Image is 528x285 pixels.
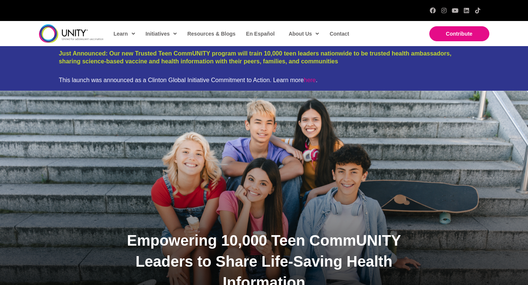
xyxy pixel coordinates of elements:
a: YouTube [452,7,458,13]
a: En Español [242,25,278,42]
span: Learn [114,28,135,39]
span: Contribute [446,31,472,37]
a: Contribute [429,26,489,41]
a: LinkedIn [463,7,469,13]
a: here [304,77,316,83]
span: Contact [329,31,349,37]
a: Just Announced: Our new Trusted Teen CommUNITY program will train 10,000 teen leaders nationwide ... [59,50,451,64]
a: Facebook [430,7,436,13]
div: This launch was announced as a Clinton Global Initiative Commitment to Action. Learn more . [59,76,469,84]
span: About Us [289,28,319,39]
img: unity-logo-dark [39,24,104,43]
a: Contact [326,25,352,42]
span: Initiatives [146,28,177,39]
span: Resources & Blogs [187,31,235,37]
span: En Español [246,31,275,37]
a: Instagram [441,7,447,13]
a: About Us [285,25,322,42]
a: Resources & Blogs [184,25,238,42]
a: TikTok [475,7,481,13]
